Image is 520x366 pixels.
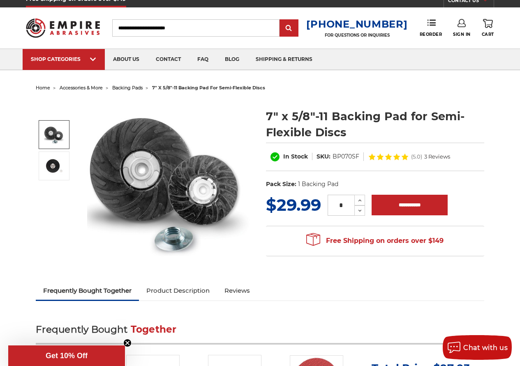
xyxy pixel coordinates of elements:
[217,282,257,300] a: Reviews
[482,32,494,37] span: Cart
[317,152,330,161] dt: SKU:
[148,49,189,70] a: contact
[420,19,442,37] a: Reorder
[36,282,139,300] a: Frequently Bought Together
[36,85,50,91] a: home
[60,85,103,91] a: accessories & more
[31,56,97,62] div: SHOP CATEGORIES
[424,154,450,159] span: 3 Reviews
[266,108,484,140] h1: 7" x 5/8"-11 Backing Pad for Semi-Flexible Discs
[8,345,125,366] div: Get 10% OffClose teaser
[46,352,88,360] span: Get 10% Off
[482,19,494,37] a: Cart
[298,180,338,189] dd: 1 Backing Pad
[123,339,132,347] button: Close teaser
[411,154,422,159] span: (5.0)
[139,282,217,300] a: Product Description
[283,153,308,160] span: In Stock
[87,100,252,264] img: 7" x 5/8"-11 Backing Pad for Semi-Flexible Discs
[453,32,471,37] span: Sign In
[112,85,143,91] a: backing pads
[281,20,297,37] input: Submit
[443,335,512,360] button: Chat with us
[306,18,407,30] a: [PHONE_NUMBER]
[333,152,359,161] dd: BP070SF
[217,49,247,70] a: blog
[306,233,444,249] span: Free Shipping on orders over $149
[26,14,99,42] img: Empire Abrasives
[463,344,508,352] span: Chat with us
[266,195,321,215] span: $29.99
[306,33,407,38] p: FOR QUESTIONS OR INQUIRIES
[44,156,65,176] img: 7" x 5/8"-11 Backing Pad for Semi-Flexible Discs
[131,324,177,335] span: Together
[36,324,127,335] span: Frequently Bought
[420,32,442,37] span: Reorder
[247,49,321,70] a: shipping & returns
[152,85,265,91] span: 7" x 5/8"-11 backing pad for semi-flexible discs
[266,180,296,189] dt: Pack Size:
[105,49,148,70] a: about us
[44,124,65,145] img: 7" x 5/8"-11 Backing Pad for Semi-Flexible Discs
[189,49,217,70] a: faq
